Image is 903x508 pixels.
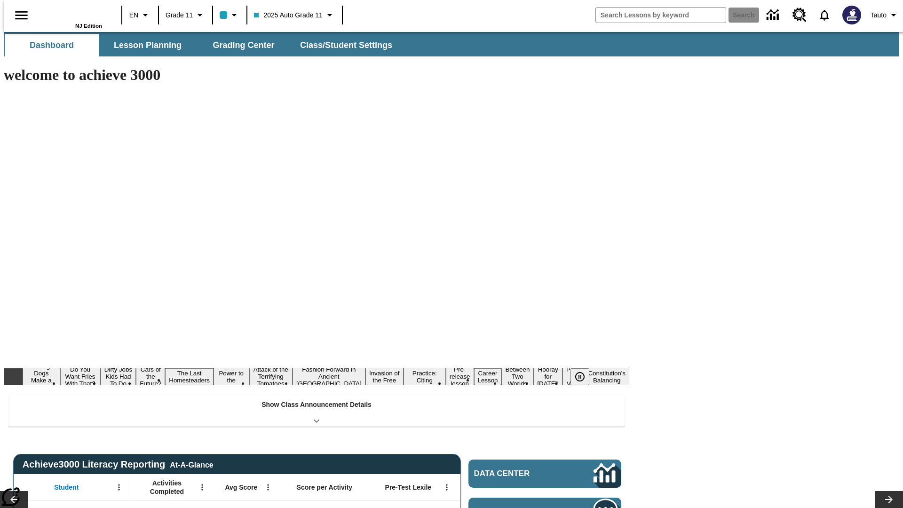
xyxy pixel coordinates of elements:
div: SubNavbar [4,32,899,56]
button: Slide 10 Mixed Practice: Citing Evidence [404,361,446,392]
button: Slide 1 Diving Dogs Make a Splash [23,361,60,392]
div: At-A-Glance [170,459,213,469]
button: Grading Center [197,34,291,56]
span: Grade 11 [166,10,193,20]
a: Home [41,4,102,23]
button: Slide 11 Pre-release lesson [446,365,474,389]
button: Class/Student Settings [293,34,400,56]
span: Data Center [474,469,562,478]
button: Slide 4 Cars of the Future? [136,365,165,389]
p: Show Class Announcement Details [261,400,372,410]
button: Profile/Settings [867,7,903,24]
span: Student [54,483,79,492]
button: Grade: Grade 11, Select a grade [162,7,209,24]
button: Lesson Planning [101,34,195,56]
button: Slide 7 Attack of the Terrifying Tomatoes [249,365,293,389]
button: Select a new avatar [837,3,867,27]
button: Slide 13 Between Two Worlds [501,365,533,389]
div: SubNavbar [4,34,401,56]
button: Slide 6 Solar Power to the People [214,361,249,392]
input: search field [596,8,726,23]
span: Grading Center [213,40,274,51]
button: Pause [570,368,589,385]
span: Dashboard [30,40,74,51]
h1: welcome to achieve 3000 [4,66,629,84]
button: Lesson carousel, Next [875,491,903,508]
button: Slide 12 Career Lesson [474,368,502,385]
button: Slide 5 The Last Homesteaders [165,368,214,385]
span: Activities Completed [136,479,198,496]
span: EN [129,10,138,20]
span: Lesson Planning [114,40,182,51]
button: Slide 14 Hooray for Constitution Day! [533,365,562,389]
a: Data Center [468,460,621,488]
button: Open side menu [8,1,35,29]
span: 2025 Auto Grade 11 [254,10,322,20]
button: Slide 15 Point of View [562,365,584,389]
button: Open Menu [440,480,454,494]
span: NJ Edition [75,23,102,29]
button: Class color is light blue. Change class color [216,7,244,24]
a: Data Center [761,2,787,28]
span: Achieve3000 Literacy Reporting [23,459,214,470]
button: Slide 8 Fashion Forward in Ancient Rome [293,365,365,389]
button: Slide 9 The Invasion of the Free CD [365,361,404,392]
div: Pause [570,368,599,385]
button: Class: 2025 Auto Grade 11, Select your class [250,7,339,24]
span: Tauto [871,10,887,20]
button: Open Menu [112,480,126,494]
button: Slide 16 The Constitution's Balancing Act [584,361,629,392]
img: Avatar [842,6,861,24]
a: Resource Center, Will open in new tab [787,2,812,28]
span: Class/Student Settings [300,40,392,51]
a: Notifications [812,3,837,27]
button: Slide 3 Dirty Jobs Kids Had To Do [101,365,136,389]
div: Show Class Announcement Details [8,394,625,427]
button: Open Menu [261,480,275,494]
span: Avg Score [225,483,257,492]
button: Open Menu [195,480,209,494]
button: Language: EN, Select a language [125,7,155,24]
div: Home [41,3,102,29]
span: Score per Activity [297,483,353,492]
button: Slide 2 Do You Want Fries With That? [60,365,101,389]
button: Dashboard [5,34,99,56]
span: Pre-Test Lexile [385,483,432,492]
